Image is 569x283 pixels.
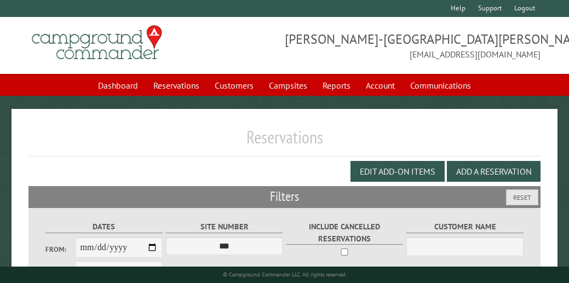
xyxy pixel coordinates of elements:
[166,221,283,233] label: Site Number
[447,161,541,182] button: Add a Reservation
[406,221,523,233] label: Customer Name
[147,75,206,96] a: Reservations
[316,75,357,96] a: Reports
[28,21,165,64] img: Campground Commander
[262,75,314,96] a: Campsites
[208,75,260,96] a: Customers
[223,271,347,278] small: © Campground Commander LLC. All rights reserved.
[506,189,538,205] button: Reset
[350,161,445,182] button: Edit Add-on Items
[285,30,541,61] span: [PERSON_NAME]-[GEOGRAPHIC_DATA][PERSON_NAME] [EMAIL_ADDRESS][DOMAIN_NAME]
[286,221,403,245] label: Include Cancelled Reservations
[28,186,541,207] h2: Filters
[45,244,74,255] label: From:
[404,75,478,96] a: Communications
[91,75,145,96] a: Dashboard
[359,75,401,96] a: Account
[45,221,162,233] label: Dates
[28,126,541,157] h1: Reservations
